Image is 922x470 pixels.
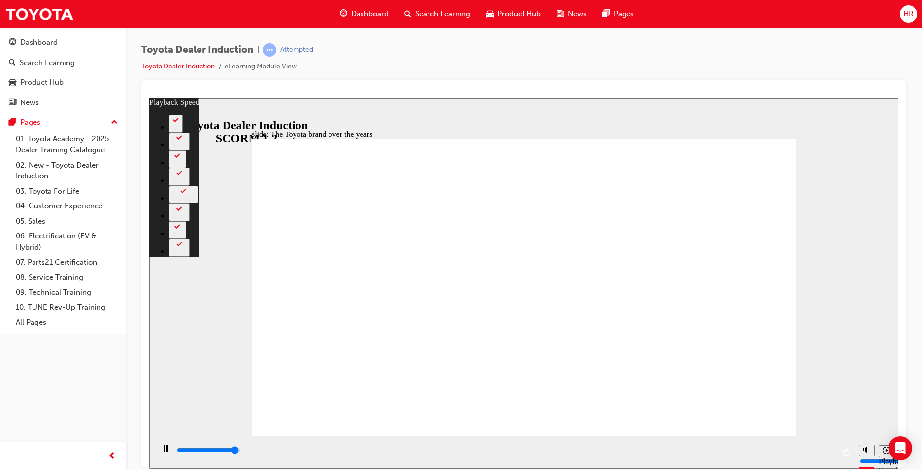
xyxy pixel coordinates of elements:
a: 08. Service Training [12,270,122,285]
a: car-iconProduct Hub [478,4,549,24]
span: news-icon [9,99,16,107]
a: News [4,94,122,112]
button: Pages [4,113,122,132]
span: Toyota Dealer Induction [141,44,253,56]
span: up-icon [111,116,118,129]
div: Attempted [280,45,313,55]
button: Replay (Ctrl+Alt+R) [690,347,705,362]
a: 05. Sales [12,214,122,229]
a: 04. Customer Experience [12,199,122,214]
span: pages-icon [602,8,610,20]
button: DashboardSearch LearningProduct HubNews [4,32,122,113]
span: guage-icon [9,38,16,47]
input: slide progress [28,348,91,356]
button: 2 [20,17,33,34]
a: 10. TUNE Rev-Up Training [12,300,122,315]
div: Search Learning [20,57,75,68]
input: volume [711,359,774,367]
a: search-iconSearch Learning [396,4,478,24]
div: Open Intercom Messenger [889,436,912,460]
a: 02. New - Toyota Dealer Induction [12,158,122,184]
span: HR [903,8,914,20]
span: car-icon [486,8,494,20]
a: 07. Parts21 Certification [12,255,122,270]
img: Trak [5,3,74,25]
span: News [568,8,587,20]
span: search-icon [9,59,16,67]
div: misc controls [705,338,744,370]
a: Toyota Dealer Induction [141,62,215,70]
div: Dashboard [20,37,58,48]
div: News [20,97,39,108]
a: All Pages [12,315,122,330]
a: guage-iconDashboard [332,4,396,24]
span: news-icon [557,8,564,20]
span: guage-icon [340,8,347,20]
div: playback controls [5,338,705,370]
span: learningRecordVerb_ATTEMPT-icon [263,43,276,57]
a: 01. Toyota Academy - 2025 Dealer Training Catalogue [12,132,122,158]
span: Search Learning [415,8,470,20]
a: 09. Technical Training [12,285,122,300]
a: news-iconNews [549,4,594,24]
a: 03. Toyota For Life [12,184,122,199]
a: Product Hub [4,73,122,92]
a: 06. Electrification (EV & Hybrid) [12,229,122,255]
button: Mute (Ctrl+Alt+M) [710,347,725,358]
span: Dashboard [351,8,389,20]
span: search-icon [404,8,411,20]
div: 2 [24,26,30,33]
li: eLearning Module View [225,61,297,72]
button: Pause (Ctrl+Alt+P) [5,346,22,363]
span: prev-icon [108,450,116,463]
a: Search Learning [4,54,122,72]
span: pages-icon [9,118,16,127]
a: Dashboard [4,34,122,52]
span: car-icon [9,78,16,87]
span: Pages [614,8,634,20]
button: HR [900,5,917,23]
a: pages-iconPages [594,4,642,24]
div: Product Hub [20,77,64,88]
span: | [257,44,259,56]
div: Pages [20,117,40,128]
div: Playback Speed [729,359,744,377]
button: Playback speed [729,347,745,359]
span: Product Hub [497,8,541,20]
